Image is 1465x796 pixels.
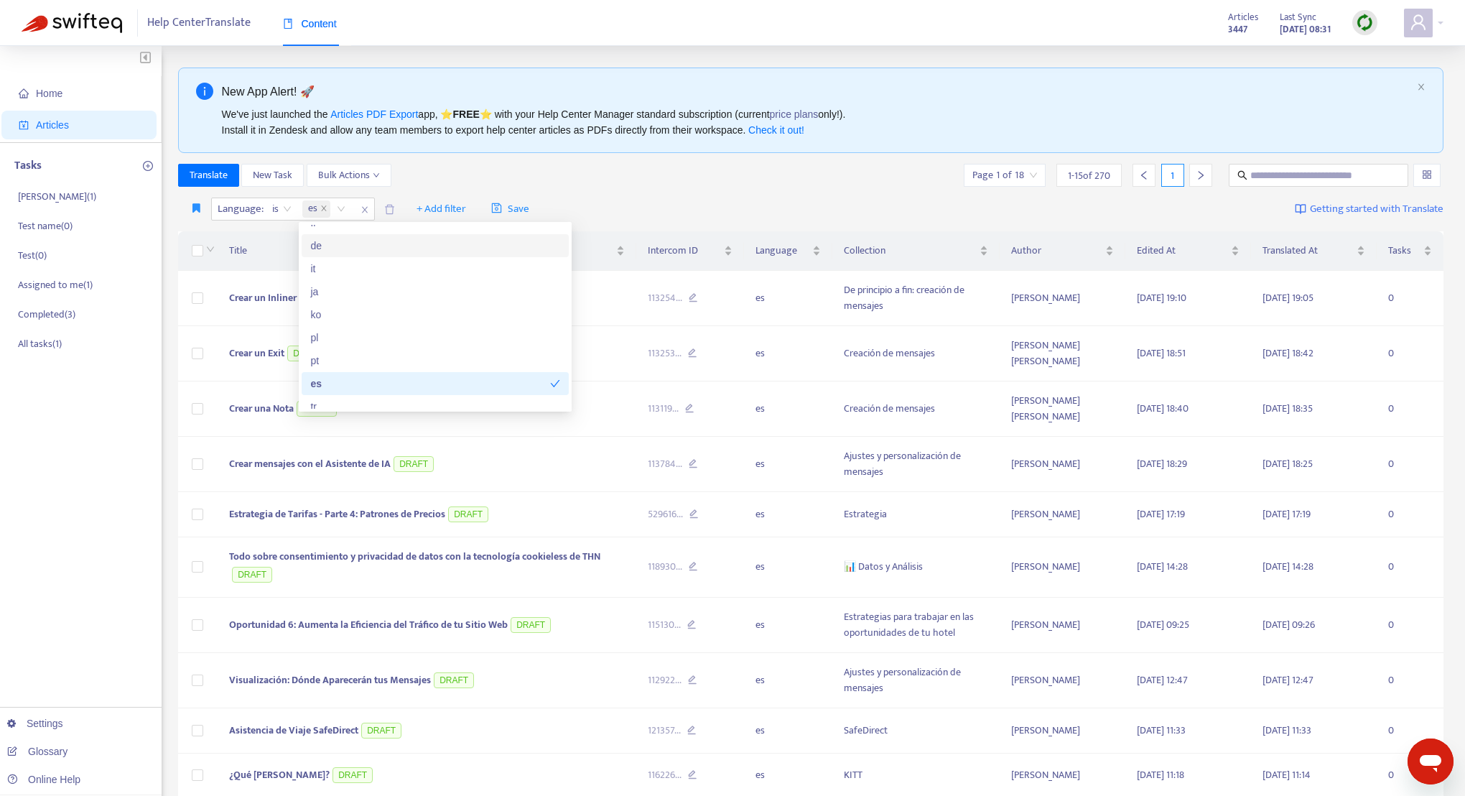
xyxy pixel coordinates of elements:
span: Save [491,200,529,218]
th: Translated At [1251,231,1377,271]
span: [DATE] 09:25 [1137,616,1189,633]
span: Asistencia de Viaje SafeDirect [229,722,358,739]
div: 1 [1161,164,1184,187]
img: Swifteq [22,13,122,33]
span: Help Center Translate [147,9,251,37]
span: New Task [253,167,292,183]
td: 0 [1377,598,1443,653]
p: Completed ( 3 ) [18,307,75,322]
span: is [272,198,292,220]
span: 113119 ... [648,401,679,417]
td: Estrategia [832,492,1000,537]
a: Check it out! [748,124,804,136]
span: 113254 ... [648,290,682,306]
span: [DATE] 11:33 [1262,722,1311,739]
button: Bulk Actionsdown [307,164,391,187]
td: es [744,271,833,326]
img: image-link [1295,203,1306,215]
td: 0 [1377,437,1443,492]
th: Author [1000,231,1125,271]
span: Last Sync [1280,9,1316,25]
span: [DATE] 11:14 [1262,767,1311,783]
td: SafeDirect [832,708,1000,754]
span: [DATE] 18:25 [1262,455,1313,472]
button: close [1417,83,1426,92]
span: Intercom ID [648,243,721,259]
td: Estrategias para trabajar en las oportunidades de tu hotel [832,598,1000,653]
span: 115130 ... [648,617,681,633]
span: Crear un Inliner [229,290,297,306]
span: DRAFT [448,506,488,522]
span: [DATE] 18:40 [1137,400,1189,417]
p: Test ( 0 ) [18,248,47,263]
span: + Add filter [417,200,466,218]
span: user [1410,14,1427,31]
span: 121357 ... [648,723,681,739]
span: [DATE] 12:47 [1262,672,1313,688]
span: Translated At [1262,243,1354,259]
div: New App Alert! 🚀 [222,83,1412,101]
span: 529616 ... [648,506,683,522]
span: DRAFT [394,456,434,472]
div: We've just launched the app, ⭐ ⭐️ with your Help Center Manager standard subscription (current on... [222,106,1412,138]
p: Tasks [14,157,42,175]
span: Estrategia de Tarifas - Parte 4: Patrones de Precios [229,506,445,522]
td: es [744,537,833,598]
a: Articles PDF Export [330,108,418,120]
a: Online Help [7,774,80,785]
a: Getting started with Translate [1295,198,1443,221]
span: account-book [19,120,29,130]
span: [DATE] 19:05 [1262,290,1313,306]
td: es [744,492,833,537]
span: save [491,203,502,213]
span: Author [1011,243,1102,259]
td: 0 [1377,271,1443,326]
td: [PERSON_NAME] [1000,653,1125,708]
td: 0 [1377,326,1443,381]
b: FREE [452,108,479,120]
span: Visualización: Dónde Aparecerán tus Mensajes [229,672,431,688]
span: Content [283,18,337,29]
span: ¿Qué [PERSON_NAME]? [229,767,330,783]
span: [DATE] 12:47 [1137,672,1188,688]
span: home [19,88,29,98]
td: De principio a fin: creación de mensajes [832,271,1000,326]
span: 113784 ... [648,456,682,472]
span: 116226 ... [648,767,682,783]
td: [PERSON_NAME] [1000,437,1125,492]
span: 113253 ... [648,346,682,361]
span: Tasks [1388,243,1420,259]
span: Language [755,243,810,259]
td: Creación de mensajes [832,326,1000,381]
a: Glossary [7,746,68,757]
span: [DATE] 18:29 [1137,455,1187,472]
span: DRAFT [299,290,340,306]
p: [PERSON_NAME] ( 1 ) [18,189,96,204]
td: [PERSON_NAME] [PERSON_NAME] [1000,326,1125,381]
span: Crear mensajes con el Asistente de IA [229,455,391,472]
td: es [744,381,833,437]
a: price plans [770,108,819,120]
span: [DATE] 17:19 [1262,506,1311,522]
th: Title [218,231,636,271]
span: DRAFT [297,401,337,417]
button: + Add filter [406,198,477,221]
span: 118930 ... [648,559,682,575]
th: Language [744,231,833,271]
span: [DATE] 09:26 [1262,616,1315,633]
span: Collection [844,243,977,259]
td: 0 [1377,492,1443,537]
span: DRAFT [232,567,272,583]
td: es [744,708,833,754]
td: es [744,437,833,492]
span: plus-circle [143,161,153,171]
iframe: Button to launch messaging window [1408,739,1454,785]
span: es [308,200,317,218]
td: es [744,598,833,653]
span: es [302,200,330,218]
td: [PERSON_NAME] [PERSON_NAME] [1000,381,1125,437]
span: Oportunidad 6: Aumenta la Eficiencia del Tráfico de tu Sitio Web [229,616,508,633]
td: Creación de mensajes [832,381,1000,437]
td: [PERSON_NAME] [1000,492,1125,537]
img: sync.dc5367851b00ba804db3.png [1356,14,1374,32]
